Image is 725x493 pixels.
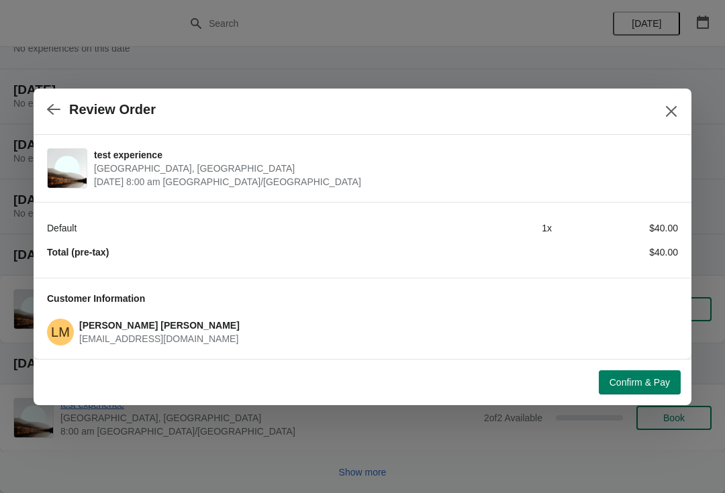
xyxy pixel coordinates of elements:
span: [PERSON_NAME] [PERSON_NAME] [79,320,240,331]
text: LM [51,325,70,339]
span: Lucy [47,319,74,345]
span: Confirm & Pay [610,377,670,388]
div: 1 x [426,221,552,235]
button: Close [659,99,683,123]
span: [GEOGRAPHIC_DATA], [GEOGRAPHIC_DATA] [94,162,671,175]
span: test experience [94,148,671,162]
div: $40.00 [552,221,678,235]
span: [EMAIL_ADDRESS][DOMAIN_NAME] [79,333,238,344]
div: Default [47,221,426,235]
img: test experience | Heronswood Gardens & Nursery, Latrobe Parade, Dromana VIC, Australia | October ... [48,149,87,188]
span: Customer Information [47,293,145,304]
strong: Total (pre-tax) [47,247,109,258]
button: Confirm & Pay [599,370,681,394]
span: [DATE] 8:00 am [GEOGRAPHIC_DATA]/[GEOGRAPHIC_DATA] [94,175,671,188]
div: $40.00 [552,245,678,259]
h2: Review Order [69,102,156,117]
